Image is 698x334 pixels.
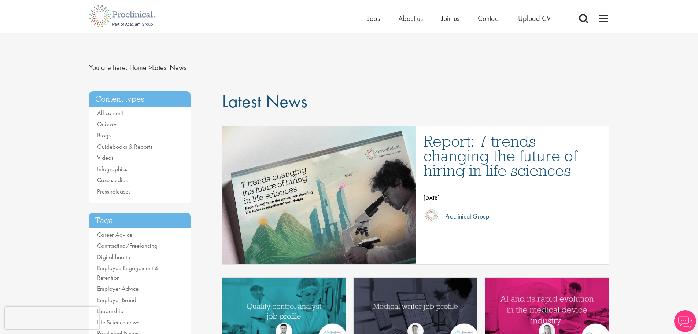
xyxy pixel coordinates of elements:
a: Guidebooks & Reports [97,143,152,151]
a: breadcrumb link to Home [129,63,147,72]
span: You are here: [89,63,128,72]
a: Employee Engagement & Retention [97,264,159,282]
a: Quizzes [97,120,117,128]
a: Press releases [97,187,130,195]
a: Link to a post [222,126,416,264]
a: Infographics [97,165,127,173]
img: Chatbot [674,310,696,332]
a: Case studies [97,176,128,184]
a: Contact [478,14,500,23]
a: About us [398,14,423,23]
a: Join us [441,14,459,23]
h3: Content types [89,91,191,107]
a: Career Advice [97,231,132,239]
a: Upload CV [518,14,551,23]
img: Proclinical: Life sciences hiring trends report 2025 [196,126,441,264]
a: Employer Advice [97,285,139,293]
a: Videos [97,154,114,162]
span: Latest News [222,89,307,113]
a: Jobs [368,14,380,23]
a: Employer Brand [97,296,136,304]
span: > [148,63,152,72]
a: Proclinical Group Proclinical Group [424,207,602,225]
a: Blogs [97,131,111,139]
a: Contracting/Freelancing [97,242,158,250]
span: Latest News [129,63,186,72]
a: Report: 7 trends changing the future of hiring in life sciences [424,134,602,178]
iframe: reCAPTCHA [5,307,99,329]
a: Life Science news [97,318,139,326]
a: Leadership [97,307,123,315]
p: Proclinical Group [440,211,489,222]
img: Proclinical Group [424,207,440,223]
a: All content [97,109,123,117]
p: [DATE] [424,192,602,203]
a: Digital health [97,253,130,261]
h3: Tags [89,213,191,228]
